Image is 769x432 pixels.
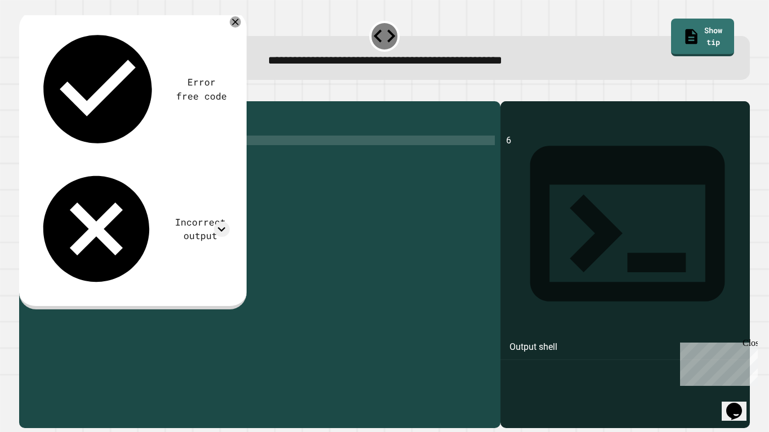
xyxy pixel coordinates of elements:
iframe: chat widget [676,338,758,386]
iframe: chat widget [722,387,758,421]
div: 6 [506,134,744,428]
div: Chat with us now!Close [5,4,78,71]
div: Error free code [174,75,230,103]
a: Show tip [671,19,734,56]
div: Incorrect output [171,215,230,243]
